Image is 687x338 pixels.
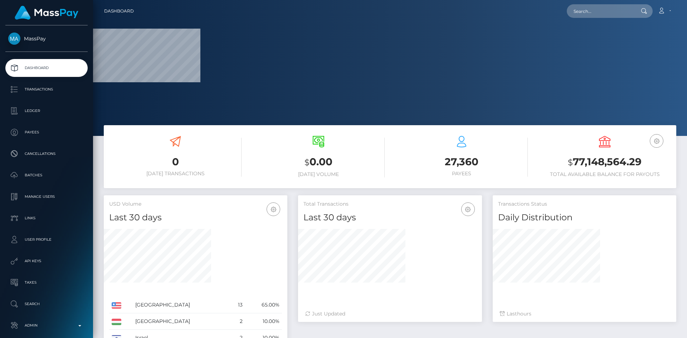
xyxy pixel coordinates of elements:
p: Batches [8,170,85,181]
p: Links [8,213,85,224]
h4: Last 30 days [303,211,476,224]
h6: Payees [395,171,528,177]
a: Cancellations [5,145,88,163]
a: Taxes [5,274,88,292]
h3: 27,360 [395,155,528,169]
img: MassPay [8,33,20,45]
a: Search [5,295,88,313]
a: Admin [5,317,88,334]
p: Dashboard [8,63,85,73]
p: Transactions [8,84,85,95]
img: HU.png [112,319,121,325]
p: Manage Users [8,191,85,202]
img: MassPay Logo [15,6,78,20]
td: 2 [229,313,245,330]
div: Just Updated [305,310,474,318]
p: Ledger [8,106,85,116]
a: Dashboard [104,4,134,19]
img: US.png [112,302,121,309]
input: Search... [567,4,634,18]
h4: Last 30 days [109,211,282,224]
a: Payees [5,123,88,141]
h3: 0 [109,155,242,169]
small: $ [568,157,573,167]
h6: [DATE] Transactions [109,171,242,177]
p: Cancellations [8,148,85,159]
a: Ledger [5,102,88,120]
p: User Profile [8,234,85,245]
td: [GEOGRAPHIC_DATA] [133,297,229,313]
h3: 0.00 [252,155,385,170]
a: Dashboard [5,59,88,77]
p: Search [8,299,85,309]
a: User Profile [5,231,88,249]
p: Taxes [8,277,85,288]
h6: [DATE] Volume [252,171,385,177]
h4: Daily Distribution [498,211,671,224]
h5: USD Volume [109,201,282,208]
td: 13 [229,297,245,313]
a: Transactions [5,80,88,98]
h5: Total Transactions [303,201,476,208]
a: Manage Users [5,188,88,206]
span: MassPay [5,35,88,42]
h6: Total Available Balance for Payouts [539,171,671,177]
small: $ [304,157,310,167]
a: Batches [5,166,88,184]
td: 10.00% [245,313,282,330]
h5: Transactions Status [498,201,671,208]
p: API Keys [8,256,85,266]
h3: 77,148,564.29 [539,155,671,170]
div: Last hours [500,310,669,318]
td: [GEOGRAPHIC_DATA] [133,313,229,330]
p: Admin [8,320,85,331]
p: Payees [8,127,85,138]
a: API Keys [5,252,88,270]
td: 65.00% [245,297,282,313]
a: Links [5,209,88,227]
